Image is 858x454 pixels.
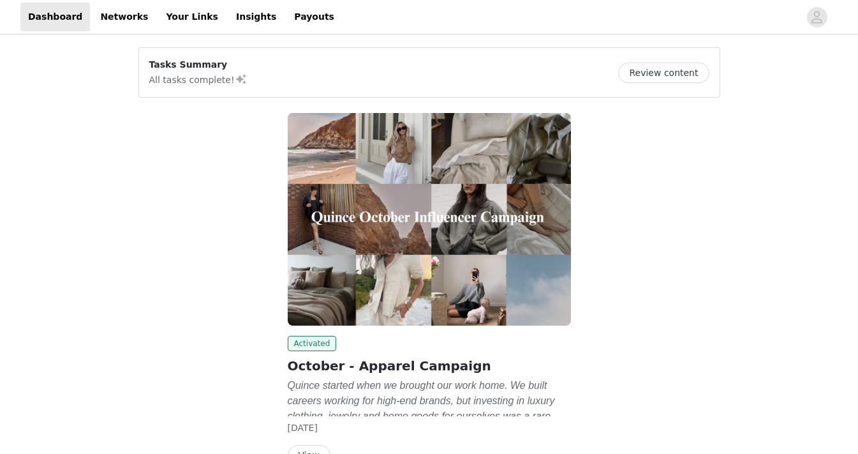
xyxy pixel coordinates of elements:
[228,3,284,31] a: Insights
[149,58,248,72] p: Tasks Summary
[288,423,318,433] span: [DATE]
[158,3,226,31] a: Your Links
[20,3,90,31] a: Dashboard
[149,72,248,87] p: All tasks complete!
[286,3,342,31] a: Payouts
[288,336,337,351] span: Activated
[288,356,571,375] h2: October - Apparel Campaign
[288,113,571,326] img: Quince
[618,63,709,83] button: Review content
[92,3,156,31] a: Networks
[811,7,823,27] div: avatar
